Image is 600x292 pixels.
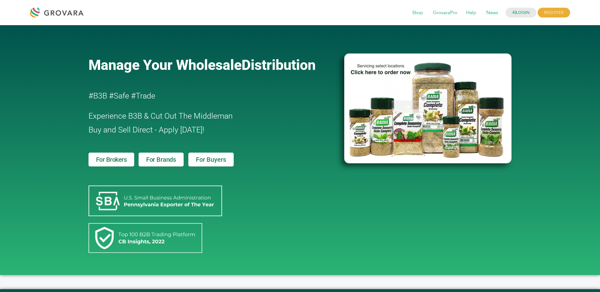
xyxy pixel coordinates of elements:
a: For Brokers [89,153,134,166]
a: For Brands [139,153,184,166]
span: Manage Your Wholesale [89,57,242,73]
span: Buy and Sell Direct - Apply [DATE]! [89,125,204,134]
h2: #B3B #Safe #Trade [89,89,308,103]
span: Experience B3B & Cut Out The Middleman [89,111,233,121]
a: LOGIN [506,8,536,18]
span: Distribution [242,57,316,73]
span: For Brokers [96,156,127,163]
a: Help [462,9,481,16]
span: For Buyers [196,156,226,163]
span: Shop [408,7,427,19]
span: Help [462,7,481,19]
a: For Buyers [188,153,234,166]
span: News [482,7,502,19]
a: GrovaraPro [429,9,462,16]
span: REGISTER [538,8,570,18]
span: GrovaraPro [429,7,462,19]
span: For Brands [146,156,176,163]
a: Shop [408,9,427,16]
a: Manage Your WholesaleDistribution [89,57,334,73]
a: News [482,9,502,16]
